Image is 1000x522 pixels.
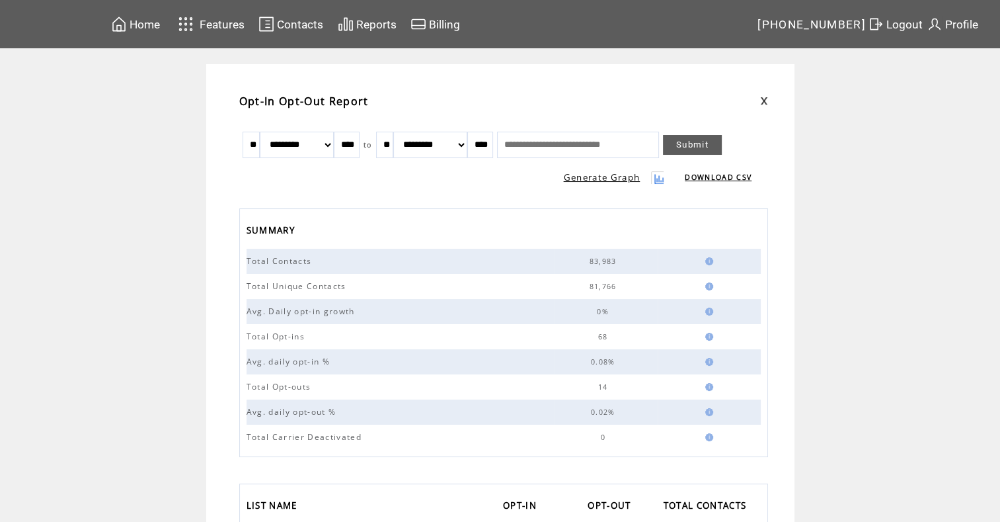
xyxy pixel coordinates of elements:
[256,14,325,34] a: Contacts
[247,281,350,292] span: Total Unique Contacts
[590,257,620,266] span: 83,983
[410,16,426,32] img: creidtcard.svg
[927,16,942,32] img: profile.svg
[200,18,245,31] span: Features
[663,135,722,155] a: Submit
[664,496,753,518] a: TOTAL CONTACTS
[247,406,340,417] span: Avg. daily opt-out %
[701,333,713,341] img: help.gif
[429,18,460,31] span: Billing
[588,496,637,518] a: OPT-OUT
[564,171,640,183] a: Generate Graph
[866,14,925,34] a: Logout
[109,14,162,34] a: Home
[338,16,354,32] img: chart.svg
[868,16,884,32] img: exit.svg
[503,496,540,518] span: OPT-IN
[258,16,274,32] img: contacts.svg
[247,331,308,342] span: Total Opt-ins
[701,408,713,416] img: help.gif
[247,221,298,243] span: SUMMARY
[590,282,620,291] span: 81,766
[701,257,713,265] img: help.gif
[886,18,923,31] span: Logout
[247,496,304,518] a: LIST NAME
[336,14,399,34] a: Reports
[111,16,127,32] img: home.svg
[664,496,750,518] span: TOTAL CONTACTS
[591,408,619,417] span: 0.02%
[356,18,397,31] span: Reports
[701,433,713,441] img: help.gif
[130,18,160,31] span: Home
[247,496,301,518] span: LIST NAME
[591,357,619,367] span: 0.08%
[247,255,315,267] span: Total Contacts
[247,306,358,317] span: Avg. Daily opt-in growth
[597,307,612,316] span: 0%
[239,94,369,109] span: Opt-In Opt-Out Report
[701,383,713,391] img: help.gif
[277,18,323,31] span: Contacts
[600,433,608,442] span: 0
[701,283,713,290] img: help.gif
[598,382,611,392] span: 14
[503,496,543,518] a: OPT-IN
[588,496,634,518] span: OPT-OUT
[247,356,333,367] span: Avg. daily opt-in %
[364,140,372,150] span: to
[701,308,713,316] img: help.gif
[174,13,198,35] img: features.svg
[757,18,866,31] span: [PHONE_NUMBER]
[685,173,751,182] a: DOWNLOAD CSV
[173,11,247,37] a: Features
[925,14,980,34] a: Profile
[701,358,713,366] img: help.gif
[408,14,462,34] a: Billing
[247,381,315,392] span: Total Opt-outs
[598,332,611,341] span: 68
[247,431,365,443] span: Total Carrier Deactivated
[945,18,978,31] span: Profile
